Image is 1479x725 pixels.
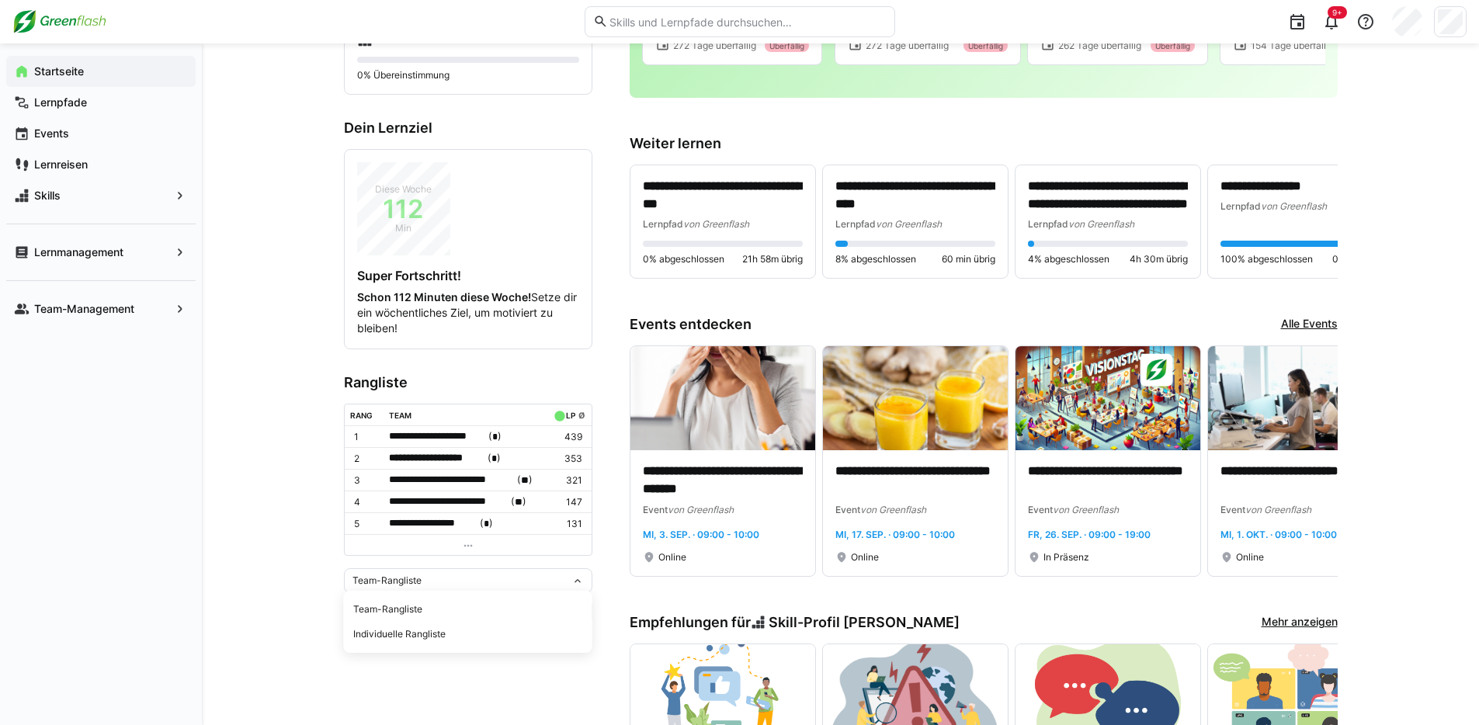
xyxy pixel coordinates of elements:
[357,290,531,304] strong: Schon 112 Minuten diese Woche!
[354,518,377,530] p: 5
[823,346,1008,450] img: image
[1151,40,1195,52] div: Überfällig
[353,603,583,616] div: Team-Rangliste
[480,515,493,532] span: ( )
[1053,504,1119,515] span: von Greenflash
[517,472,533,488] span: ( )
[550,474,582,487] p: 321
[357,290,579,336] p: Setze dir ein wöchentliches Ziel, um motiviert zu bleiben!
[835,253,916,265] span: 8% abgeschlossen
[643,529,759,540] span: Mi, 3. Sep. · 09:00 - 10:00
[1208,346,1393,450] img: image
[511,494,526,510] span: ( )
[550,453,582,465] p: 353
[835,504,860,515] span: Event
[578,408,585,421] a: ø
[835,218,876,230] span: Lernpfad
[643,504,668,515] span: Event
[352,574,422,587] span: Team-Rangliste
[942,253,995,265] span: 60 min übrig
[1262,614,1338,631] a: Mehr anzeigen
[835,529,955,540] span: Mi, 17. Sep. · 09:00 - 10:00
[608,15,886,29] input: Skills und Lernpfade durchsuchen…
[876,218,942,230] span: von Greenflash
[1332,8,1342,17] span: 9+
[353,628,583,640] div: Individuelle Rangliste
[354,431,377,443] p: 1
[389,411,411,420] div: Team
[1028,529,1151,540] span: Fr, 26. Sep. · 09:00 - 19:00
[1130,253,1188,265] span: 4h 30m übrig
[1332,253,1380,265] span: 0 min übrig
[1220,529,1337,540] span: Mi, 1. Okt. · 09:00 - 10:00
[350,411,373,420] div: Rang
[1058,40,1141,52] span: 262 Tage überfällig
[668,504,734,515] span: von Greenflash
[1220,200,1261,212] span: Lernpfad
[1043,551,1089,564] span: In Präsenz
[1028,504,1053,515] span: Event
[344,120,592,137] h3: Dein Lernziel
[742,253,803,265] span: 21h 58m übrig
[1281,316,1338,333] a: Alle Events
[1028,218,1068,230] span: Lernpfad
[765,40,809,52] div: Überfällig
[1220,504,1245,515] span: Event
[357,69,579,82] p: 0% Übereinstimmung
[1261,200,1327,212] span: von Greenflash
[550,518,582,530] p: 131
[630,316,752,333] h3: Events entdecken
[354,474,377,487] p: 3
[643,253,724,265] span: 0% abgeschlossen
[1016,346,1200,450] img: image
[1245,504,1311,515] span: von Greenflash
[1251,40,1334,52] span: 154 Tage überfällig
[860,504,926,515] span: von Greenflash
[683,218,749,230] span: von Greenflash
[630,135,1338,152] h3: Weiter lernen
[354,496,377,508] p: 4
[769,614,960,631] span: Skill-Profil [PERSON_NAME]
[344,374,592,391] h3: Rangliste
[488,428,502,445] span: ( )
[1028,253,1109,265] span: 4% abgeschlossen
[550,496,582,508] p: 147
[963,40,1008,52] div: Überfällig
[851,551,879,564] span: Online
[488,450,501,467] span: ( )
[866,40,949,52] span: 272 Tage überfällig
[1236,551,1264,564] span: Online
[566,411,575,420] div: LP
[630,614,960,631] h3: Empfehlungen für
[643,218,683,230] span: Lernpfad
[1220,253,1313,265] span: 100% abgeschlossen
[673,40,756,52] span: 272 Tage überfällig
[354,453,377,465] p: 2
[357,268,579,283] h4: Super Fortschritt!
[658,551,686,564] span: Online
[1068,218,1134,230] span: von Greenflash
[630,346,815,450] img: image
[550,431,582,443] p: 439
